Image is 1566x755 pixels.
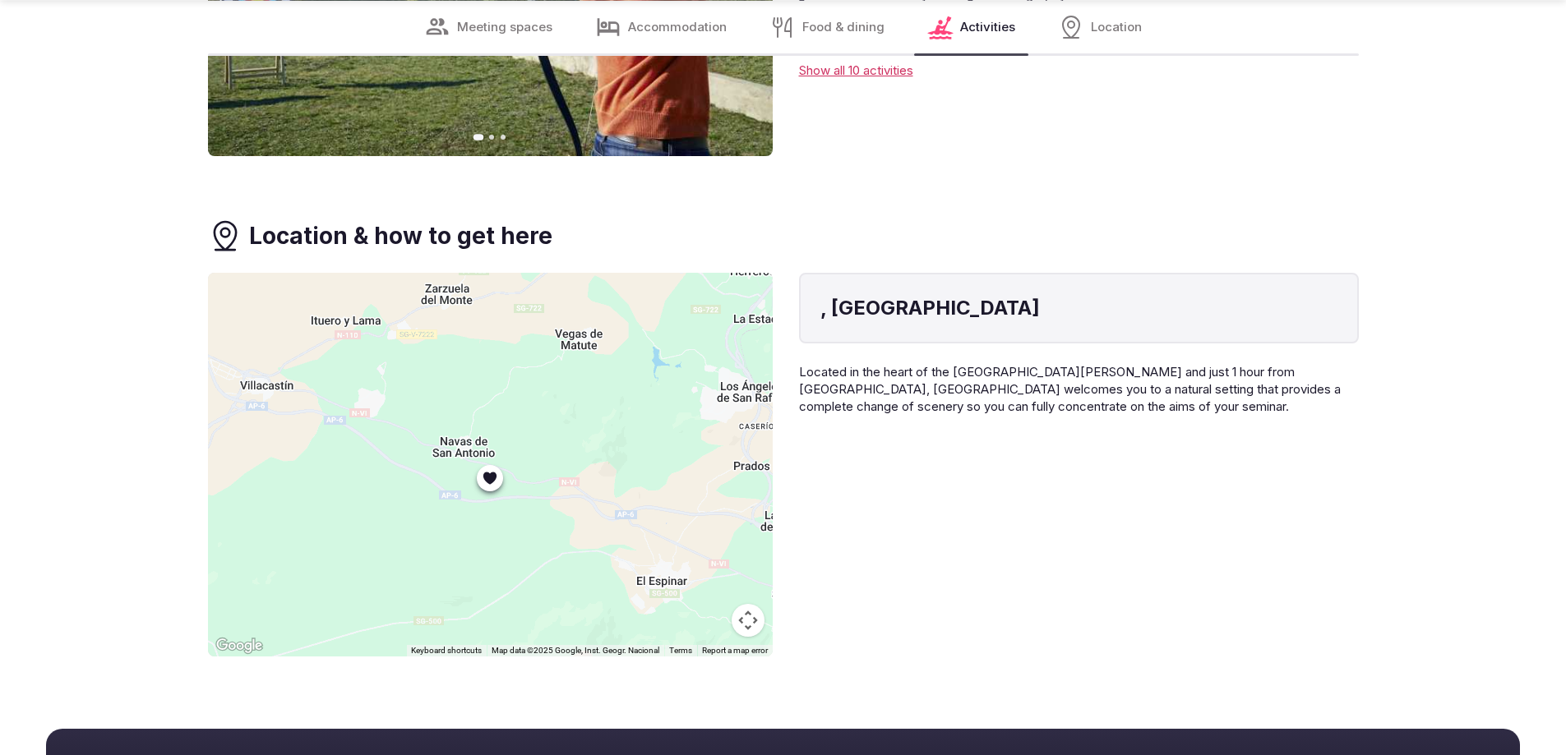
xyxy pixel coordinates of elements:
[501,135,506,140] button: Go to slide 3
[489,135,494,140] button: Go to slide 2
[669,646,692,655] a: Terms
[212,635,266,656] a: Open this area in Google Maps (opens a new window)
[820,294,1337,322] h4: , [GEOGRAPHIC_DATA]
[628,18,727,35] span: Accommodation
[799,62,1359,79] div: Show all 10 activities
[960,18,1015,35] span: Activities
[492,646,659,655] span: Map data ©2025 Google, Inst. Geogr. Nacional
[732,604,765,637] button: Map camera controls
[473,135,484,141] button: Go to slide 1
[411,645,482,656] button: Keyboard shortcuts
[702,646,768,655] a: Report a map error
[212,635,266,656] img: Google
[802,18,885,35] span: Food & dining
[1091,18,1142,35] span: Location
[457,18,552,35] span: Meeting spaces
[799,364,1341,414] span: Located in the heart of the [GEOGRAPHIC_DATA][PERSON_NAME] and just 1 hour from [GEOGRAPHIC_DATA]...
[249,220,552,252] h3: Location & how to get here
